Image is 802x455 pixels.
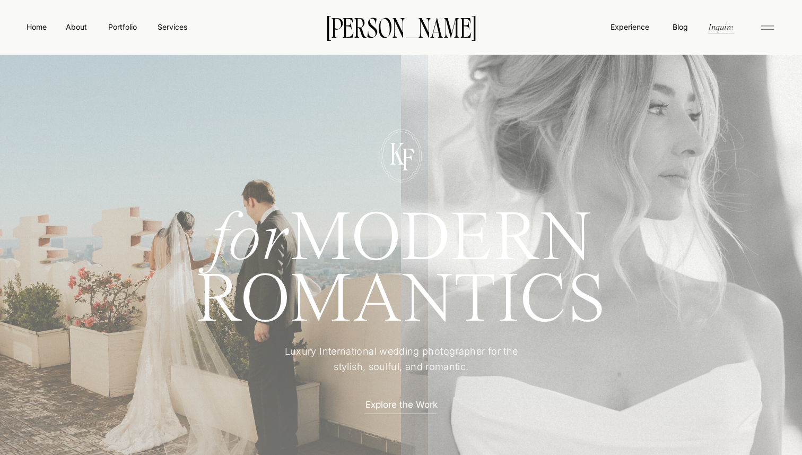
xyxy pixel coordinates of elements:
a: [PERSON_NAME] [310,15,492,38]
a: Home [24,21,49,32]
p: K [382,139,412,166]
a: Inquire [707,21,734,33]
a: Portfolio [103,21,141,32]
p: Luxury International wedding photographer for the stylish, soulful, and romantic. [269,344,534,375]
a: Explore the Work [355,398,448,409]
i: for [211,206,290,276]
a: Experience [609,21,650,32]
a: Blog [670,21,690,32]
h1: ROMANTICS [158,271,645,329]
a: About [64,21,88,32]
a: Services [156,21,188,32]
p: F [393,144,422,171]
h1: MODERN [158,210,645,261]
